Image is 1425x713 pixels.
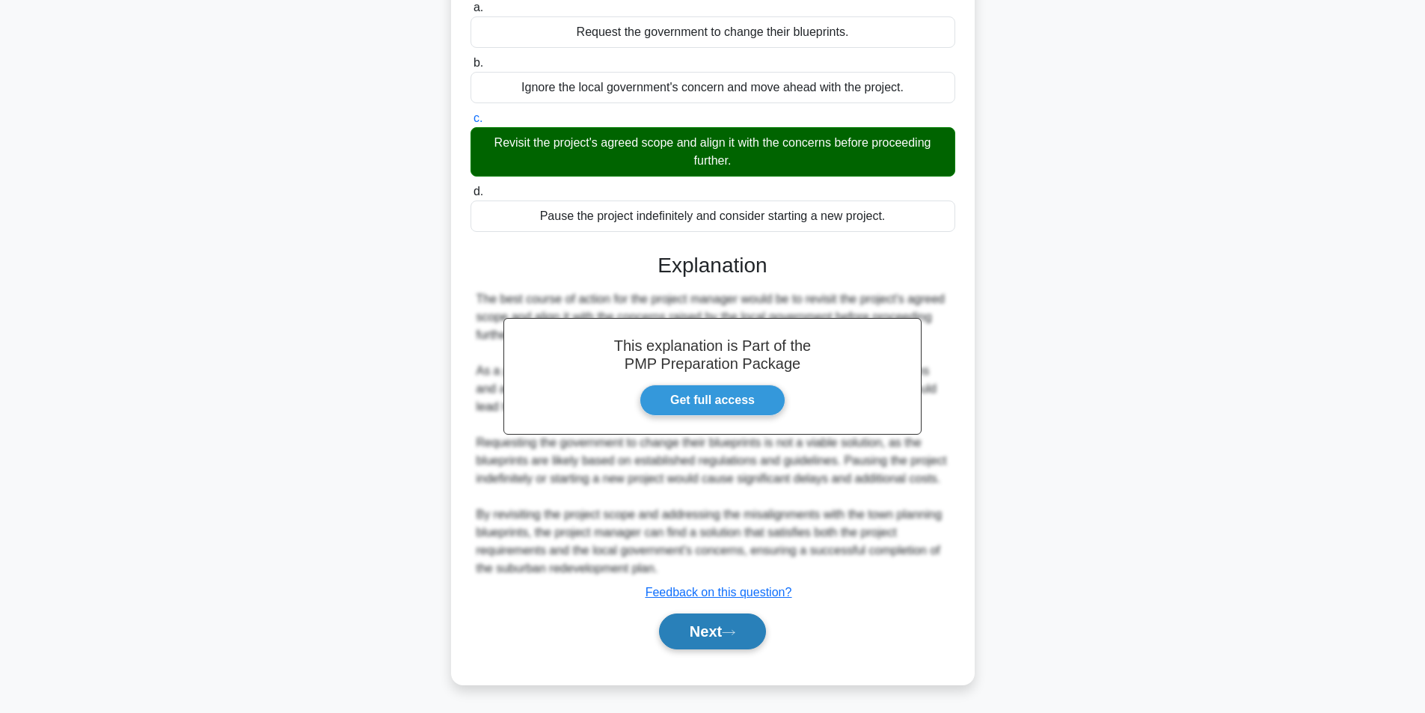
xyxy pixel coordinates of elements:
[659,613,766,649] button: Next
[471,127,955,177] div: Revisit the project's agreed scope and align it with the concerns before proceeding further.
[474,56,483,69] span: b.
[476,290,949,578] div: The best course of action for the project manager would be to revisit the project's agreed scope ...
[474,1,483,13] span: a.
[640,385,785,416] a: Get full access
[474,111,482,124] span: c.
[646,586,792,599] a: Feedback on this question?
[471,16,955,48] div: Request the government to change their blueprints.
[471,72,955,103] div: Ignore the local government's concern and move ahead with the project.
[479,253,946,278] h3: Explanation
[471,201,955,232] div: Pause the project indefinitely and consider starting a new project.
[474,185,483,198] span: d.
